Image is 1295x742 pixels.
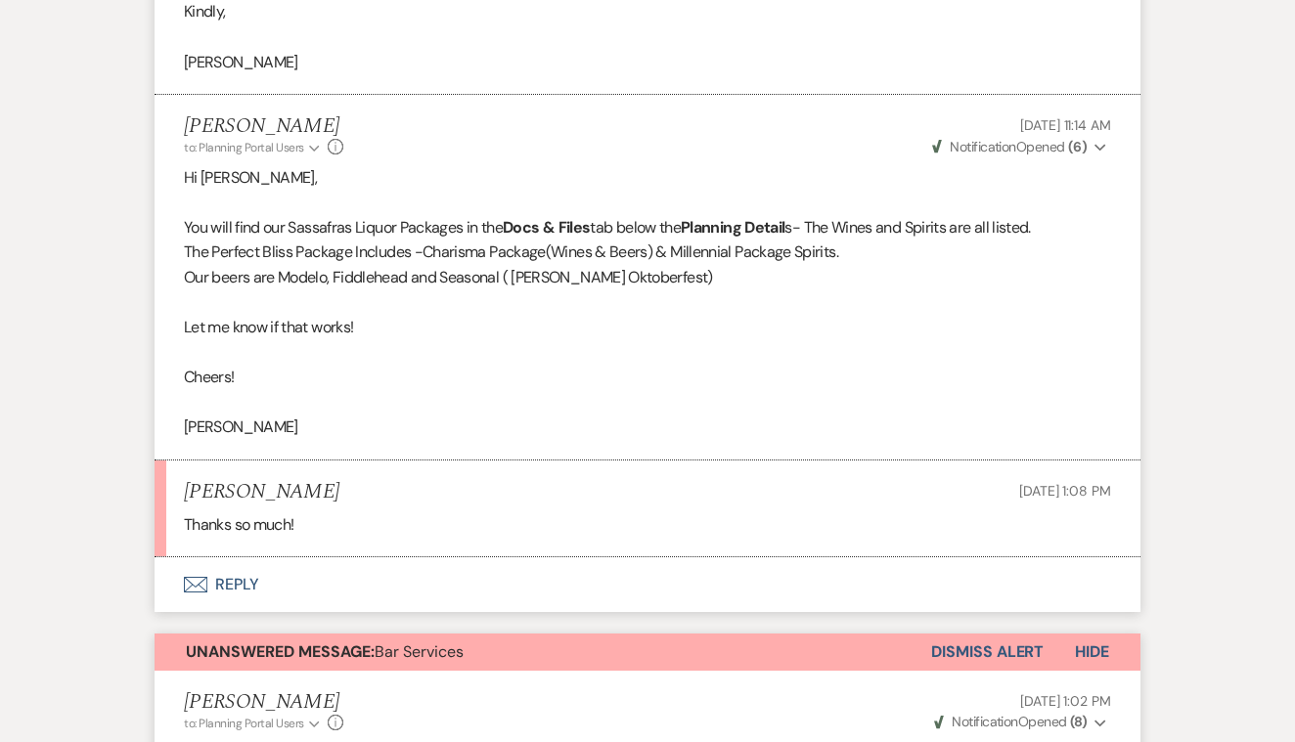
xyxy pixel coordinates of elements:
button: to: Planning Portal Users [184,139,323,156]
span: Bar Services [186,641,464,662]
button: NotificationOpened (6) [929,137,1111,157]
p: Our beers are Modelo, Fiddlehead and Seasonal ( [PERSON_NAME] Oktoberfest) [184,265,1111,290]
span: [DATE] 1:02 PM [1020,692,1111,710]
p: Cheers! [184,365,1111,390]
span: [DATE] 1:08 PM [1019,482,1111,500]
h5: [PERSON_NAME] [184,690,343,715]
h5: [PERSON_NAME] [184,480,339,504]
strong: Unanswered Message: [186,641,375,662]
p: Let me know if that works! [184,315,1111,340]
span: Notification [952,713,1017,730]
p: The Perfect Bliss Package Includes -Charisma Package(Wines & Beers) & Millennial Package Spirits. [184,240,1111,265]
p: You will find our Sassafras Liquor Packages in the tab below the s- The Wines and Spirits are all... [184,215,1111,240]
span: Hide [1075,641,1109,662]
strong: Docs & Files [503,217,590,238]
p: [PERSON_NAME] [184,415,1111,440]
span: [DATE] 11:14 AM [1020,116,1111,134]
span: Opened [934,713,1087,730]
button: Reply [155,557,1140,612]
strong: ( 6 ) [1068,138,1087,155]
span: to: Planning Portal Users [184,140,304,155]
strong: ( 8 ) [1070,713,1087,730]
button: Unanswered Message:Bar Services [155,633,931,671]
span: to: Planning Portal Users [184,716,304,731]
span: Opened [932,138,1087,155]
p: [PERSON_NAME] [184,50,1111,75]
p: Hi [PERSON_NAME], [184,165,1111,191]
button: NotificationOpened (8) [931,712,1111,732]
button: to: Planning Portal Users [184,715,323,732]
strong: Planning Detail [681,217,784,238]
p: Thanks so much! [184,512,1111,538]
button: Hide [1044,633,1140,671]
span: Notification [950,138,1015,155]
h5: [PERSON_NAME] [184,114,343,139]
button: Dismiss Alert [931,633,1044,671]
